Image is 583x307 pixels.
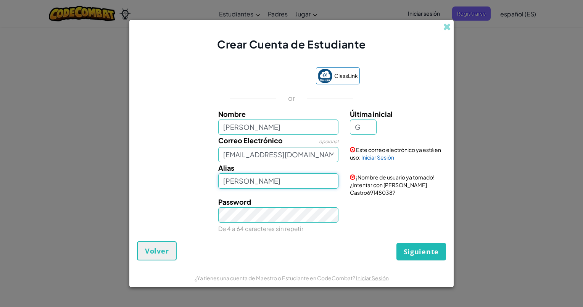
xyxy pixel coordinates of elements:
[218,163,234,172] span: Alias
[350,110,393,118] span: Última inicial
[288,94,295,103] p: or
[195,275,356,281] span: ¿Ya tienes una cuenta de Maestro o Estudiante en CodeCombat?
[356,275,389,281] a: Iniciar Sesión
[318,69,332,83] img: classlink-logo-small.png
[218,110,246,118] span: Nombre
[218,225,303,232] small: De 4 a 64 caracteres sin repetir
[350,146,441,161] span: Este correo electrónico ya está en uso:
[361,154,394,161] a: Iniciar Sesión
[145,246,169,255] span: Volver
[137,241,177,260] button: Volver
[218,197,251,206] span: Password
[218,136,283,145] span: Correo Electrónico
[219,68,312,85] iframe: Botón Iniciar sesión con Google
[350,174,435,196] span: ¡Nombre de usuario ya tomado! ¿Intentar con [PERSON_NAME] Castro69148038?
[404,247,439,256] span: Siguiente
[217,37,366,51] span: Crear Cuenta de Estudiante
[334,70,358,81] span: ClassLink
[396,243,446,260] button: Siguiente
[319,139,338,144] span: opcional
